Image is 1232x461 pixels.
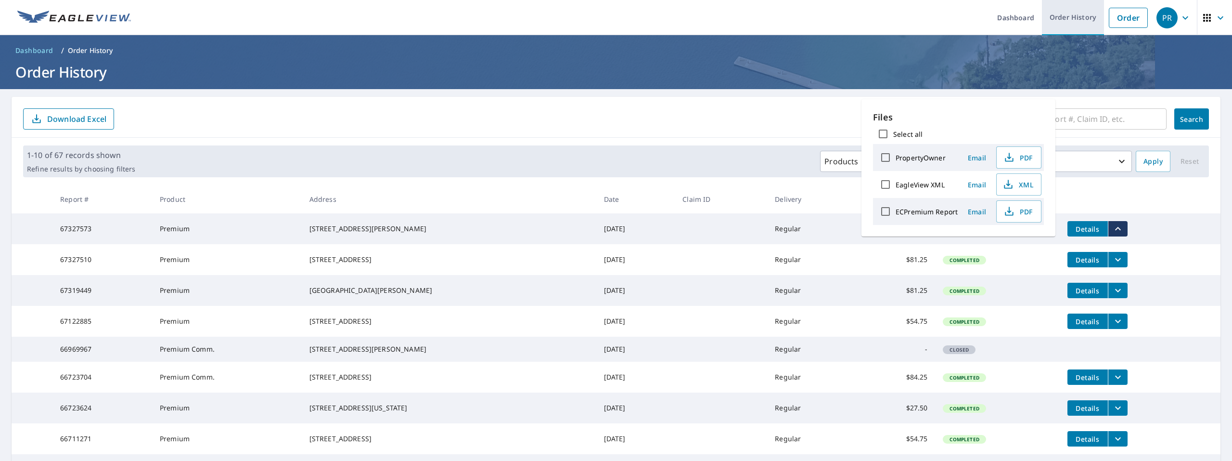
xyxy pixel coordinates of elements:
[52,185,152,213] th: Report #
[857,423,936,454] td: $54.75
[896,180,945,189] label: EagleView XML
[857,185,936,213] th: Cost
[152,362,302,393] td: Premium Comm.
[1002,206,1033,217] span: PDF
[988,151,1132,172] button: Last year
[152,244,302,275] td: Premium
[857,337,936,362] td: -
[1174,108,1209,130] button: Search
[61,45,64,56] li: /
[1108,400,1128,416] button: filesDropdownBtn-66723624
[1073,286,1102,295] span: Details
[47,114,106,124] p: Download Excel
[857,275,936,306] td: $81.25
[1073,404,1102,413] span: Details
[1002,152,1033,163] span: PDF
[944,436,985,443] span: Completed
[152,306,302,337] td: Premium
[1182,115,1201,124] span: Search
[596,337,675,362] td: [DATE]
[857,393,936,423] td: $27.50
[767,213,857,244] td: Regular
[996,200,1041,223] button: PDF
[767,423,857,454] td: Regular
[52,423,152,454] td: 66711271
[302,185,596,213] th: Address
[27,165,135,173] p: Refine results by choosing filters
[309,255,589,264] div: [STREET_ADDRESS]
[1108,431,1128,447] button: filesDropdownBtn-66711271
[309,372,589,382] div: [STREET_ADDRESS]
[596,423,675,454] td: [DATE]
[824,156,858,167] p: Products
[944,288,985,294] span: Completed
[767,393,857,423] td: Regular
[962,177,992,192] button: Email
[596,244,675,275] td: [DATE]
[820,151,876,172] button: Products
[15,46,53,55] span: Dashboard
[857,306,936,337] td: $54.75
[1108,369,1128,385] button: filesDropdownBtn-66723704
[1002,179,1033,190] span: XML
[962,204,992,219] button: Email
[767,337,857,362] td: Regular
[944,405,985,412] span: Completed
[1073,317,1102,326] span: Details
[1067,369,1108,385] button: detailsBtn-66723704
[309,316,589,326] div: [STREET_ADDRESS]
[962,150,992,165] button: Email
[309,403,589,413] div: [STREET_ADDRESS][US_STATE]
[27,149,135,161] p: 1-10 of 67 records shown
[596,306,675,337] td: [DATE]
[309,434,589,444] div: [STREET_ADDRESS]
[52,213,152,244] td: 67327573
[857,213,936,244] td: $81.25
[1073,224,1102,234] span: Details
[1108,283,1128,298] button: filesDropdownBtn-67319449
[893,130,923,139] label: Select all
[944,257,985,263] span: Completed
[309,344,589,354] div: [STREET_ADDRESS][PERSON_NAME]
[767,244,857,275] td: Regular
[12,43,57,58] a: Dashboard
[152,213,302,244] td: Premium
[596,393,675,423] td: [DATE]
[1067,314,1108,329] button: detailsBtn-67122885
[767,362,857,393] td: Regular
[1067,252,1108,267] button: detailsBtn-67327510
[309,224,589,234] div: [STREET_ADDRESS][PERSON_NAME]
[1007,105,1167,132] input: Address, Report #, Claim ID, etc.
[857,244,936,275] td: $81.25
[1003,153,1116,170] p: Last year
[52,306,152,337] td: 67122885
[596,362,675,393] td: [DATE]
[996,146,1041,169] button: PDF
[944,374,985,381] span: Completed
[152,275,302,306] td: Premium
[68,46,113,55] p: Order History
[596,185,675,213] th: Date
[1073,255,1102,264] span: Details
[896,153,946,162] label: PropertyOwner
[152,185,302,213] th: Product
[944,346,975,353] span: Closed
[52,362,152,393] td: 66723704
[152,423,302,454] td: Premium
[52,337,152,362] td: 66969967
[596,275,675,306] td: [DATE]
[52,244,152,275] td: 67327510
[1067,431,1108,447] button: detailsBtn-66711271
[152,337,302,362] td: Premium Comm.
[309,286,589,295] div: [GEOGRAPHIC_DATA][PERSON_NAME]
[1108,314,1128,329] button: filesDropdownBtn-67122885
[767,275,857,306] td: Regular
[52,275,152,306] td: 67319449
[965,153,988,162] span: Email
[1143,156,1163,168] span: Apply
[965,180,988,189] span: Email
[1067,283,1108,298] button: detailsBtn-67319449
[1073,373,1102,382] span: Details
[675,185,767,213] th: Claim ID
[23,108,114,130] button: Download Excel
